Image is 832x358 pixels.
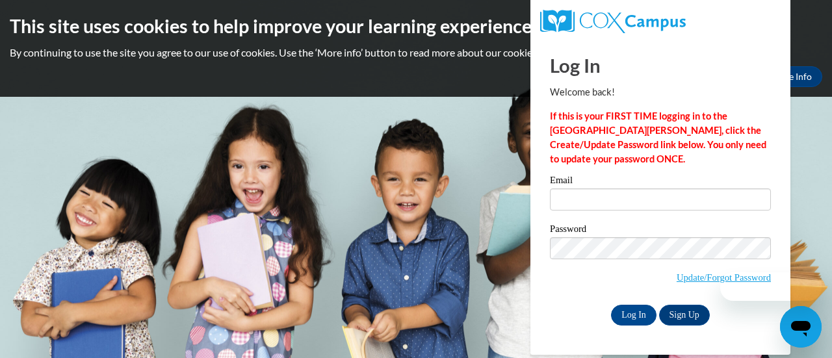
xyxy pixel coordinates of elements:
img: COX Campus [540,10,686,33]
input: Log In [611,305,656,326]
strong: If this is your FIRST TIME logging in to the [GEOGRAPHIC_DATA][PERSON_NAME], click the Create/Upd... [550,110,766,164]
p: By continuing to use the site you agree to our use of cookies. Use the ‘More info’ button to read... [10,45,822,60]
iframe: Message from company [720,272,822,301]
a: Sign Up [659,305,710,326]
p: Welcome back! [550,85,771,99]
label: Email [550,175,771,188]
a: More Info [761,66,822,87]
label: Password [550,224,771,237]
h2: This site uses cookies to help improve your learning experience. [10,13,822,39]
h1: Log In [550,52,771,79]
iframe: Button to launch messaging window [780,306,822,348]
a: Update/Forgot Password [677,272,771,283]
